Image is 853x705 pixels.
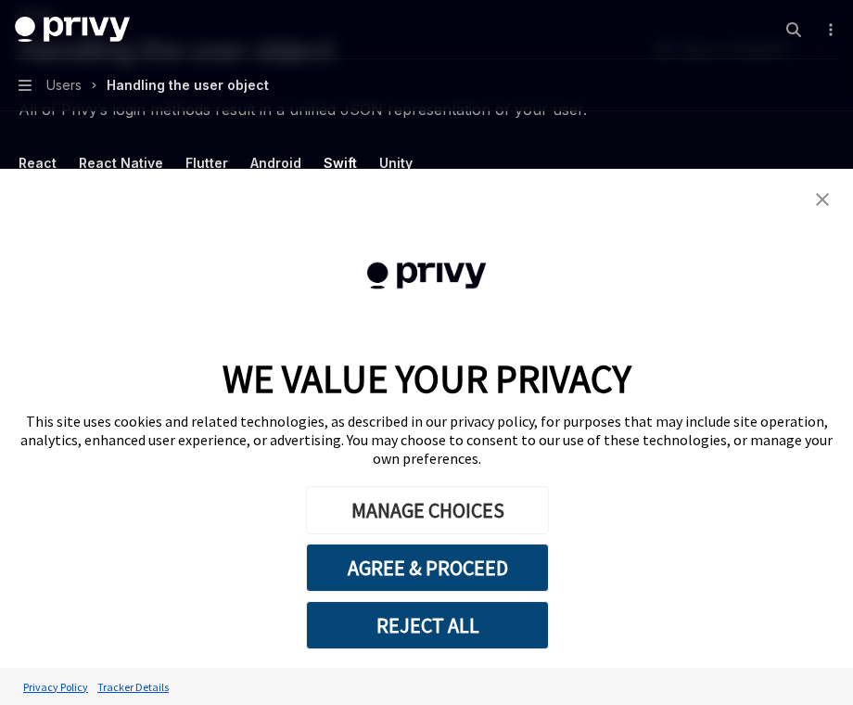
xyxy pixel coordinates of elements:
img: close banner [816,193,829,206]
a: Privacy Policy [19,671,93,703]
button: REJECT ALL [306,601,549,649]
img: dark logo [15,17,130,43]
button: More actions [820,17,838,43]
button: React Native [79,141,163,185]
div: This site uses cookies and related technologies, as described in our privacy policy, for purposes... [19,412,834,468]
button: Unity [379,141,413,185]
button: AGREE & PROCEED [306,544,549,592]
span: WE VALUE YOUR PRIVACY [223,354,631,403]
button: MANAGE CHOICES [306,486,549,534]
a: close banner [804,181,841,218]
button: Android [250,141,301,185]
div: Handling the user object [107,74,269,96]
button: Flutter [185,141,228,185]
span: Users [46,74,82,96]
img: company logo [327,236,526,316]
a: Tracker Details [93,671,173,703]
button: Swift [324,141,357,185]
button: React [19,141,57,185]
